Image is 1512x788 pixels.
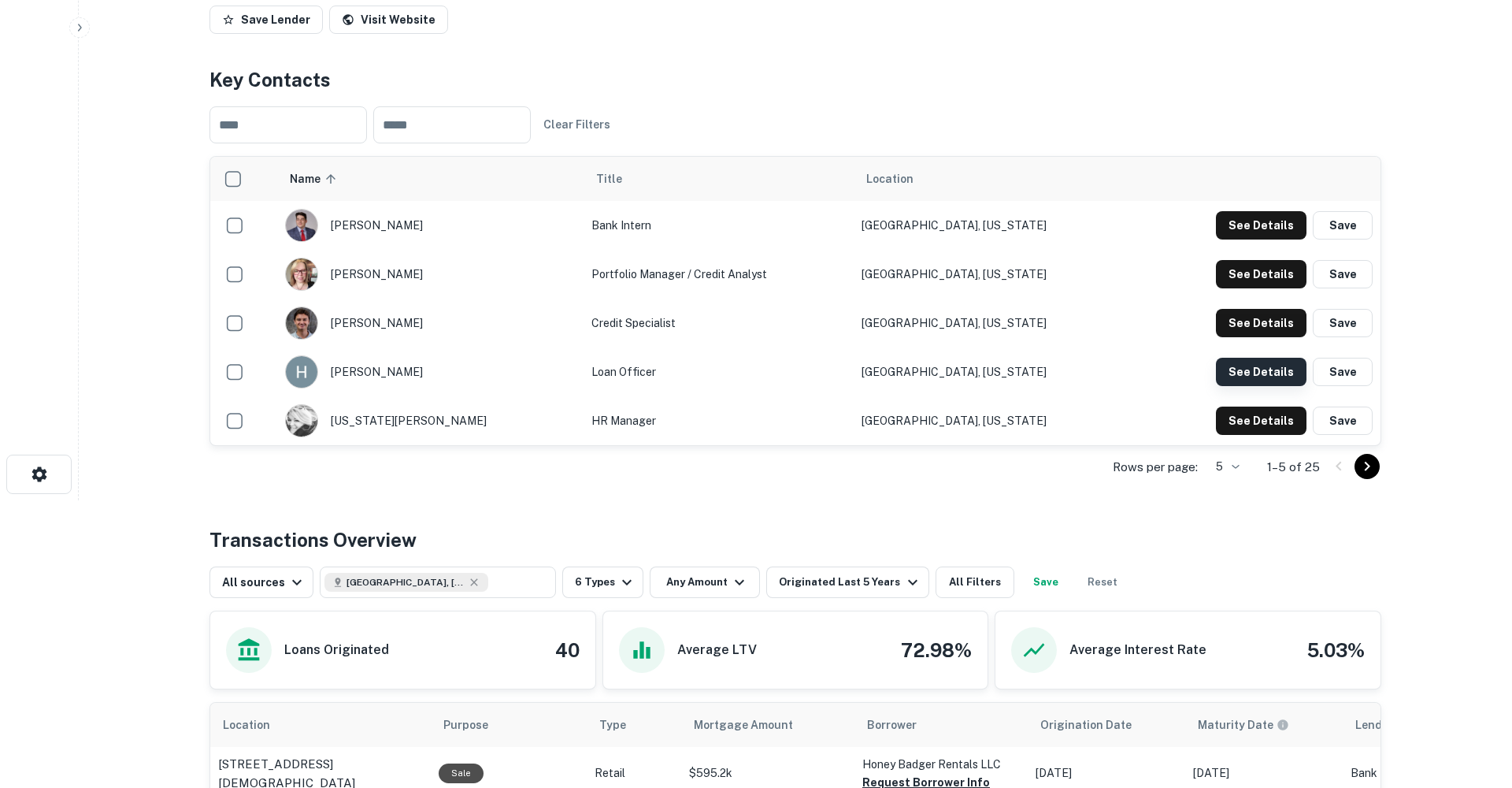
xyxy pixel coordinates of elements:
img: 1733276087571 [286,210,317,241]
h6: Average Interest Rate [1069,641,1206,660]
div: All sources [222,573,306,592]
td: HR Manager [584,396,854,445]
div: Sale [439,764,484,783]
button: See Details [1216,407,1306,435]
h6: Loans Originated [284,641,389,660]
div: [PERSON_NAME] [285,307,576,340]
button: See Details [1216,309,1306,337]
p: Honey Badger Rentals LLC [862,756,1020,773]
th: Lender Type [1343,703,1484,747]
span: Location [223,716,291,734]
h4: Key Contacts [209,65,1381,94]
h4: Transactions Overview [209,526,417,554]
button: See Details [1216,260,1306,288]
h6: Average LTV [677,641,757,660]
th: Location [210,703,431,747]
td: Credit Specialist [584,299,854,348]
h4: 40 [555,636,580,664]
button: Save [1313,358,1373,386]
div: 5 [1204,455,1242,478]
span: Lender Type [1355,716,1422,734]
span: Location [866,169,913,188]
td: [GEOGRAPHIC_DATA], [US_STATE] [854,250,1137,299]
th: Maturity dates displayed may be estimated. Please contact the lender for the most accurate maturi... [1185,703,1343,747]
th: Type [587,703,681,747]
th: Origination Date [1028,703,1185,747]
h4: 72.98% [901,636,972,664]
p: $595.2k [689,765,847,782]
th: Title [584,157,854,201]
span: Borrower [867,716,917,734]
p: Retail [595,765,673,782]
button: Go to next page [1354,454,1380,479]
th: Mortgage Amount [681,703,854,747]
button: 6 Types [562,567,643,598]
div: [US_STATE][PERSON_NAME] [285,404,576,437]
span: Title [596,169,643,188]
span: Purpose [443,716,509,734]
td: [GEOGRAPHIC_DATA], [US_STATE] [854,201,1137,250]
td: [GEOGRAPHIC_DATA], [US_STATE] [854,396,1137,445]
th: Purpose [431,703,587,747]
p: Bank [1351,765,1477,782]
span: Origination Date [1040,716,1152,734]
button: Save [1313,309,1373,337]
div: Originated Last 5 Years [779,573,921,592]
td: [GEOGRAPHIC_DATA], [US_STATE] [854,299,1137,348]
img: 1709223355970 [286,307,317,339]
img: 1592258531259 [286,356,317,388]
th: Location [854,157,1137,201]
button: Reset [1077,567,1128,598]
div: scrollable content [210,157,1380,445]
button: Originated Last 5 Years [766,567,928,598]
iframe: Chat Widget [1433,662,1512,738]
button: Any Amount [650,567,760,598]
div: Maturity dates displayed may be estimated. Please contact the lender for the most accurate maturi... [1198,716,1289,734]
button: Save [1313,407,1373,435]
div: [PERSON_NAME] [285,355,576,388]
td: Loan Officer [584,348,854,396]
a: Visit Website [329,6,448,34]
img: 1592401501177 [286,258,317,290]
span: Maturity dates displayed may be estimated. Please contact the lender for the most accurate maturi... [1198,716,1310,734]
button: Save Lender [209,6,323,34]
button: See Details [1216,358,1306,386]
span: Mortgage Amount [694,716,813,734]
h4: 5.03% [1307,636,1365,664]
img: 1517467217132 [286,405,317,437]
th: Name [277,157,584,201]
td: [GEOGRAPHIC_DATA], [US_STATE] [854,348,1137,396]
p: [DATE] [1193,765,1335,782]
span: [GEOGRAPHIC_DATA], [GEOGRAPHIC_DATA], [GEOGRAPHIC_DATA] [346,575,465,589]
button: All Filters [936,567,1014,598]
td: Bank Intern [584,201,854,250]
h6: Maturity Date [1198,716,1273,734]
p: 1–5 of 25 [1267,458,1320,477]
p: Rows per page: [1113,458,1198,477]
button: Save [1313,211,1373,240]
th: Borrower [854,703,1028,747]
button: All sources [209,567,313,598]
button: Save [1313,260,1373,288]
button: See Details [1216,211,1306,240]
div: [PERSON_NAME] [285,258,576,291]
p: [DATE] [1036,765,1177,782]
button: Save your search to get updates of matches that match your search criteria. [1021,567,1071,598]
div: [PERSON_NAME] [285,209,576,242]
td: Portfolio Manager / Credit Analyst [584,250,854,299]
span: Type [599,716,626,734]
button: Clear Filters [537,110,617,139]
span: Name [290,169,341,188]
